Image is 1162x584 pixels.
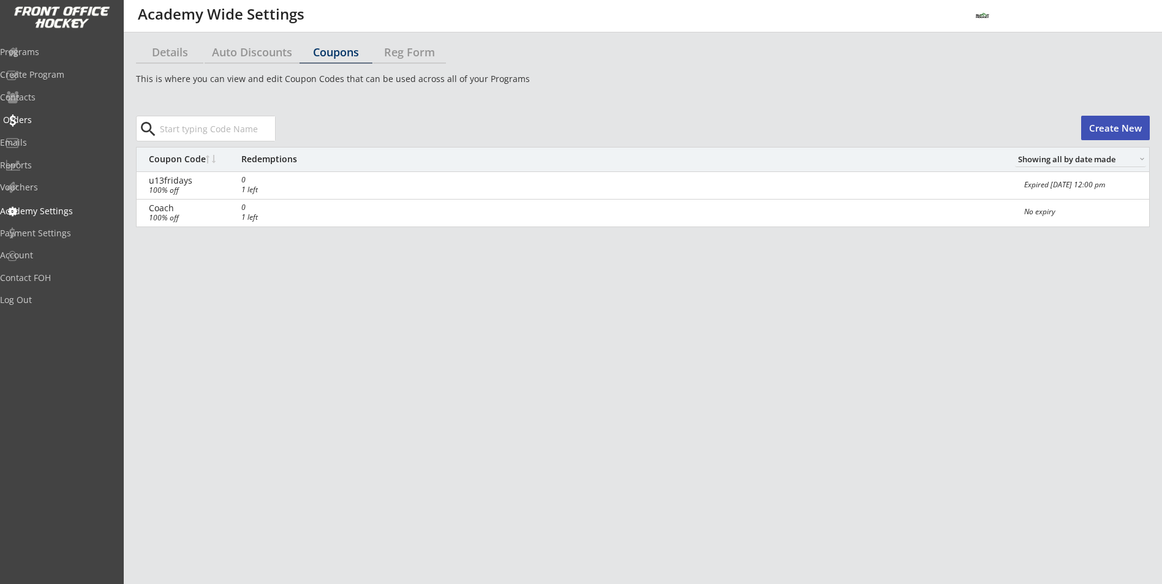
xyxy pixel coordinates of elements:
[205,47,300,58] div: Auto Discounts
[300,47,372,58] div: Coupons
[149,155,235,163] div: Coupon Code
[136,73,1150,85] div: This is where you can view and edit Coupon Codes that can be used across all of your Programs
[241,204,297,211] div: 0
[136,47,203,58] div: Details
[1024,181,1142,189] div: Expired [DATE] 12:00 pm
[138,119,158,139] button: search
[1024,208,1142,215] div: No expiry
[149,187,279,194] div: 100% off
[241,186,297,193] div: 1 left
[241,176,297,184] div: 0
[241,155,297,163] div: Redemptions
[1081,116,1150,140] button: Create New
[3,116,113,124] div: Orders
[373,47,446,58] div: Reg Form
[149,204,235,212] div: Coach
[241,214,297,221] div: 1 left
[157,116,275,141] input: Start typing Code Name
[149,176,235,185] div: u13fridays
[149,214,279,222] div: 100% off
